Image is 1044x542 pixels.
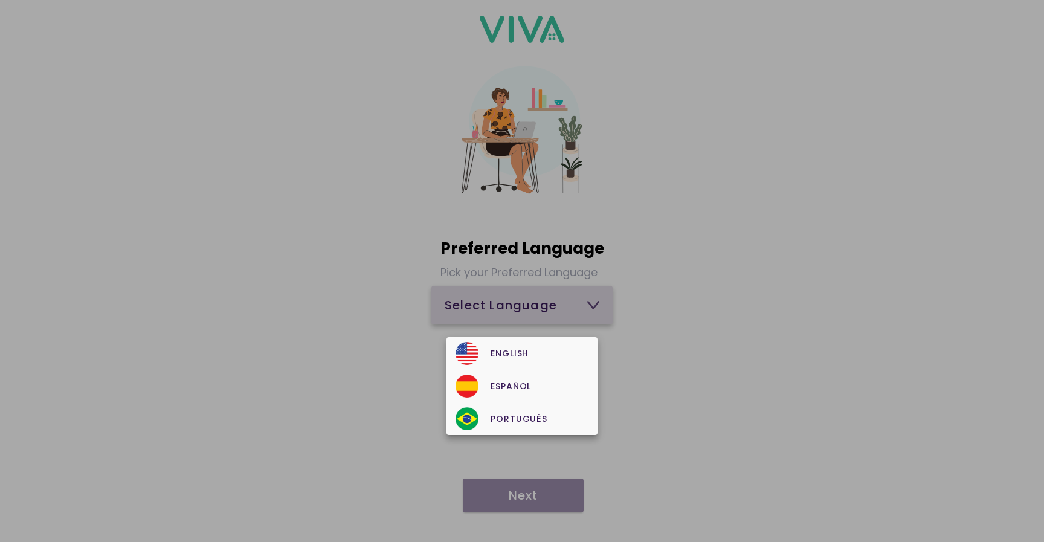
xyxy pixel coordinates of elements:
img: skT85lG4G8IoFap1lEAAA [456,342,478,365]
img: mhUv7qI9Vj7zwQ87iWCkrayx9nb8AAAAA== [456,375,478,398]
img: oCWVLAvXttPpmAAAAAAAAA= [456,407,478,430]
div: Español [456,375,588,398]
div: English [456,342,588,365]
div: Português [456,407,588,430]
